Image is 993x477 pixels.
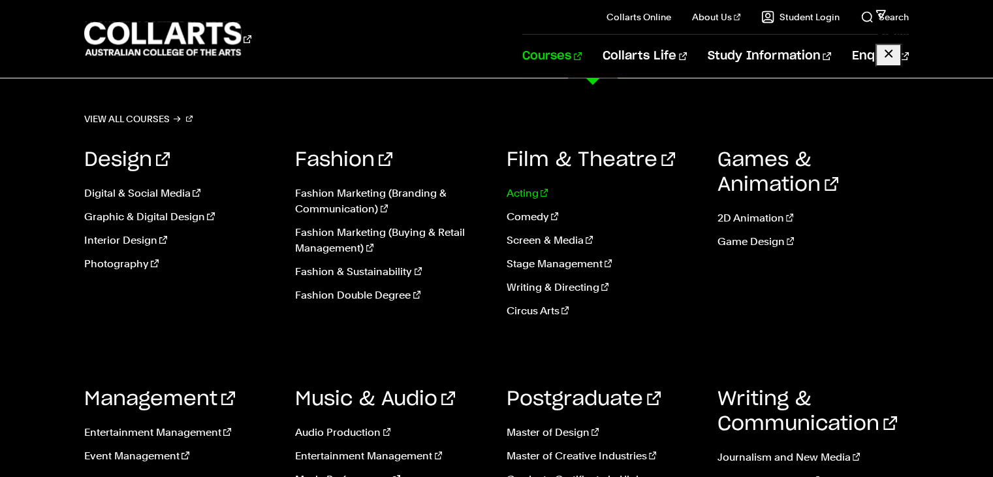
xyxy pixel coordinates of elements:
a: Master of Design [507,425,698,440]
a: Study Information [708,35,830,78]
a: Stage Management [507,256,698,272]
a: Management [84,389,235,409]
a: Journalism and New Media [717,450,909,465]
div: Go to homepage [84,20,251,58]
a: Digital & Social Media [84,186,276,201]
a: Search [860,10,909,24]
a: Courses [522,35,582,78]
a: Acting [507,186,698,201]
a: Writing & Communication [717,389,897,434]
a: Screen & Media [507,233,698,248]
a: Fashion [295,150,392,170]
a: Entertainment Management [295,448,486,464]
a: Comedy [507,209,698,225]
a: Film & Theatre [507,150,675,170]
a: Photography [84,256,276,272]
a: 2D Animation [717,210,909,226]
a: Collarts Life [603,35,687,78]
a: Postgraduate [507,389,661,409]
a: Event Management [84,448,276,464]
a: Games & Animation [717,150,838,195]
a: Music & Audio [295,389,455,409]
a: Circus Arts [507,303,698,319]
a: Fashion & Sustainability [295,264,486,280]
a: Writing & Directing [507,280,698,295]
a: Enquire [852,35,909,78]
a: Interior Design [84,233,276,248]
a: Fashion Double Degree [295,288,486,303]
a: Entertainment Management [84,425,276,440]
a: Student Login [761,10,840,24]
a: About Us [692,10,740,24]
a: Graphic & Digital Design [84,209,276,225]
a: Master of Creative Industries [507,448,698,464]
a: Design [84,150,170,170]
a: Game Design [717,234,909,250]
a: View all courses [84,110,193,128]
a: Collarts Online [607,10,671,24]
a: Fashion Marketing (Buying & Retail Management) [295,225,486,256]
a: Audio Production [295,425,486,440]
a: Fashion Marketing (Branding & Communication) [295,186,486,217]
